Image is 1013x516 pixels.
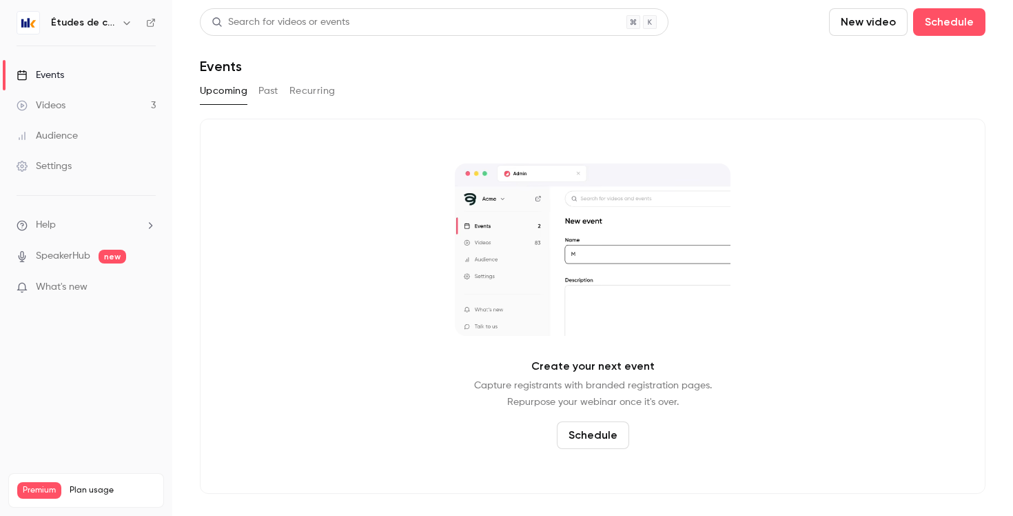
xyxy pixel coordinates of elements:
[17,218,156,232] li: help-dropdown-opener
[474,377,712,410] p: Capture registrants with branded registration pages. Repurpose your webinar once it's over.
[36,280,88,295] span: What's new
[36,249,90,264] a: SpeakerHub
[139,281,156,294] iframe: Noticeable Trigger
[17,159,72,173] div: Settings
[557,421,629,449] button: Schedule
[258,80,278,102] button: Past
[99,250,126,264] span: new
[17,482,61,499] span: Premium
[70,485,155,496] span: Plan usage
[17,68,64,82] div: Events
[51,16,116,30] h6: Études de cas
[913,8,985,36] button: Schedule
[36,218,56,232] span: Help
[829,8,908,36] button: New video
[17,129,78,143] div: Audience
[212,15,349,30] div: Search for videos or events
[289,80,336,102] button: Recurring
[17,99,65,112] div: Videos
[200,58,242,75] h1: Events
[200,80,247,102] button: Upcoming
[17,12,39,34] img: Études de cas
[531,358,655,375] p: Create your next event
